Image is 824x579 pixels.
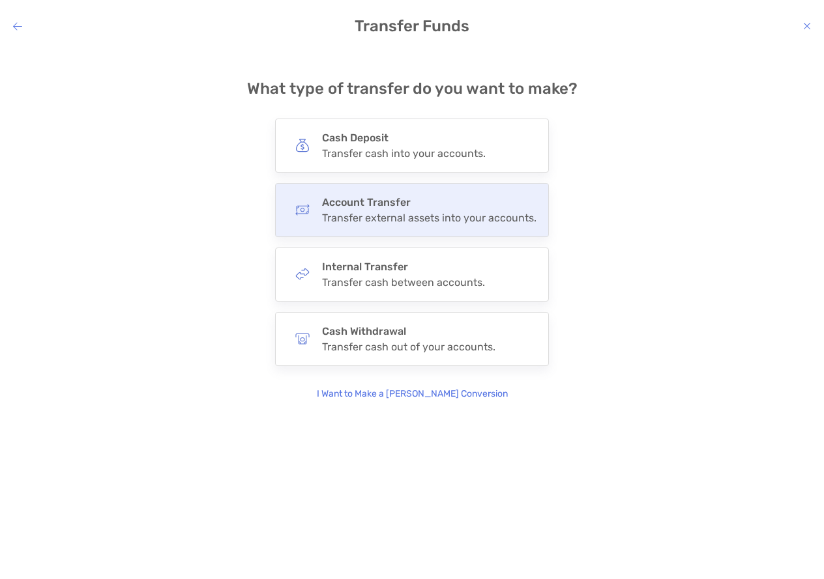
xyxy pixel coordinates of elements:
div: Transfer external assets into your accounts. [322,212,537,224]
div: Transfer cash out of your accounts. [322,341,495,353]
div: Transfer cash into your accounts. [322,147,486,160]
div: Transfer cash between accounts. [322,276,485,289]
img: button icon [295,332,310,346]
h4: Cash Withdrawal [322,325,495,337]
p: I Want to Make a [PERSON_NAME] Conversion [317,387,508,401]
h4: Account Transfer [322,196,537,208]
h4: What type of transfer do you want to make? [247,79,578,98]
h4: Cash Deposit [322,132,486,144]
img: button icon [295,203,310,217]
img: button icon [295,138,310,152]
h4: Internal Transfer [322,261,485,273]
img: button icon [295,267,310,281]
